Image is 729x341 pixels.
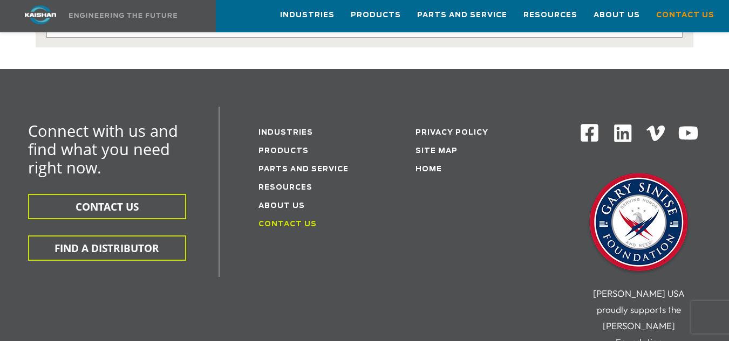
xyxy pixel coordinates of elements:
span: Parts and Service [417,9,507,22]
a: Products [258,148,309,155]
a: Site Map [415,148,458,155]
a: Parts and service [258,166,349,173]
a: Industries [280,1,335,30]
span: Resources [523,9,577,22]
a: About Us [594,1,640,30]
a: Products [351,1,401,30]
a: Resources [523,1,577,30]
img: Linkedin [612,123,633,144]
a: Contact Us [258,221,317,228]
span: About Us [594,9,640,22]
a: Resources [258,184,312,191]
a: Home [415,166,442,173]
img: Engineering the future [69,13,177,18]
a: About Us [258,203,305,210]
a: Contact Us [656,1,714,30]
span: Products [351,9,401,22]
span: Contact Us [656,9,714,22]
a: Industries [258,129,313,136]
button: CONTACT US [28,194,186,219]
button: FIND A DISTRIBUTOR [28,235,186,261]
a: Privacy Policy [415,129,488,136]
img: Facebook [580,123,599,143]
span: Connect with us and find what you need right now. [28,120,178,178]
img: Vimeo [646,126,665,141]
img: Youtube [678,123,699,144]
img: Gary Sinise Foundation [585,170,693,277]
a: Parts and Service [417,1,507,30]
span: Industries [280,9,335,22]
